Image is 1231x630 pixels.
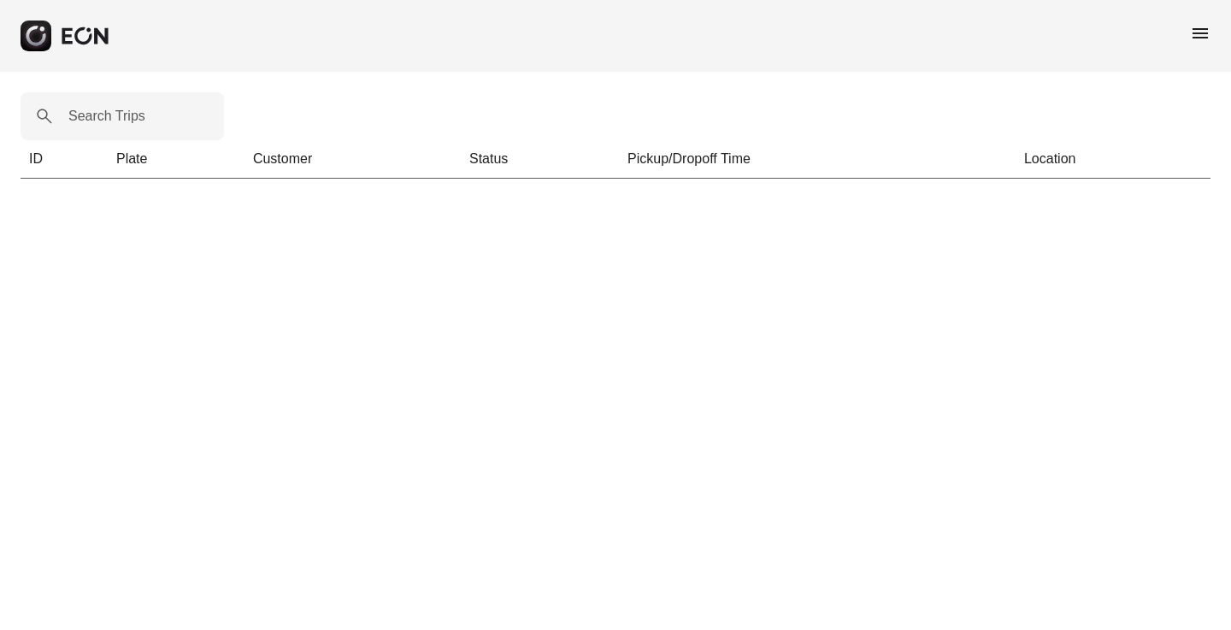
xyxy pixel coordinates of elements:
th: Status [461,140,619,179]
span: menu [1190,23,1210,44]
th: Customer [244,140,461,179]
label: Search Trips [68,106,145,127]
th: ID [21,140,108,179]
th: Pickup/Dropoff Time [619,140,1016,179]
th: Plate [108,140,244,179]
th: Location [1016,140,1210,179]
